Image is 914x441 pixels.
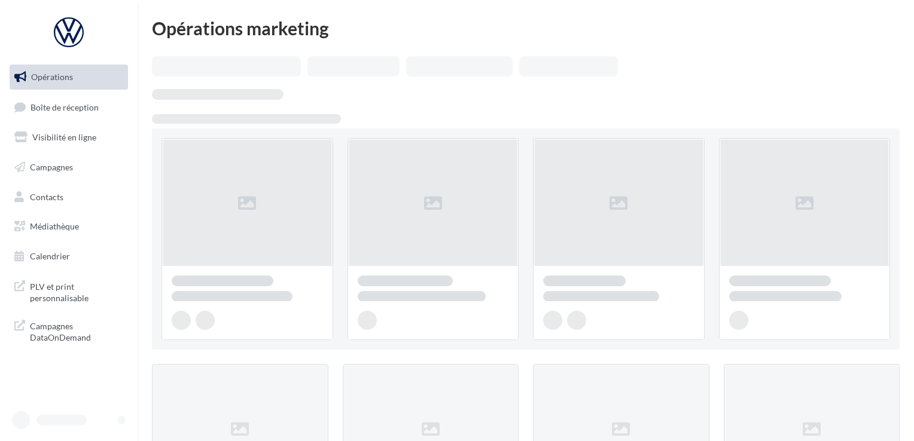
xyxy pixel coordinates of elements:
[30,162,73,172] span: Campagnes
[7,125,130,150] a: Visibilité en ligne
[31,72,73,82] span: Opérations
[152,19,900,37] div: Opérations marketing
[7,214,130,239] a: Médiathèque
[7,185,130,210] a: Contacts
[32,132,96,142] span: Visibilité en ligne
[7,94,130,120] a: Boîte de réception
[30,251,70,261] span: Calendrier
[31,102,99,112] span: Boîte de réception
[30,318,123,344] span: Campagnes DataOnDemand
[7,244,130,269] a: Calendrier
[7,155,130,180] a: Campagnes
[30,278,123,304] span: PLV et print personnalisable
[7,65,130,90] a: Opérations
[30,191,63,201] span: Contacts
[30,221,79,231] span: Médiathèque
[7,274,130,309] a: PLV et print personnalisable
[7,313,130,348] a: Campagnes DataOnDemand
